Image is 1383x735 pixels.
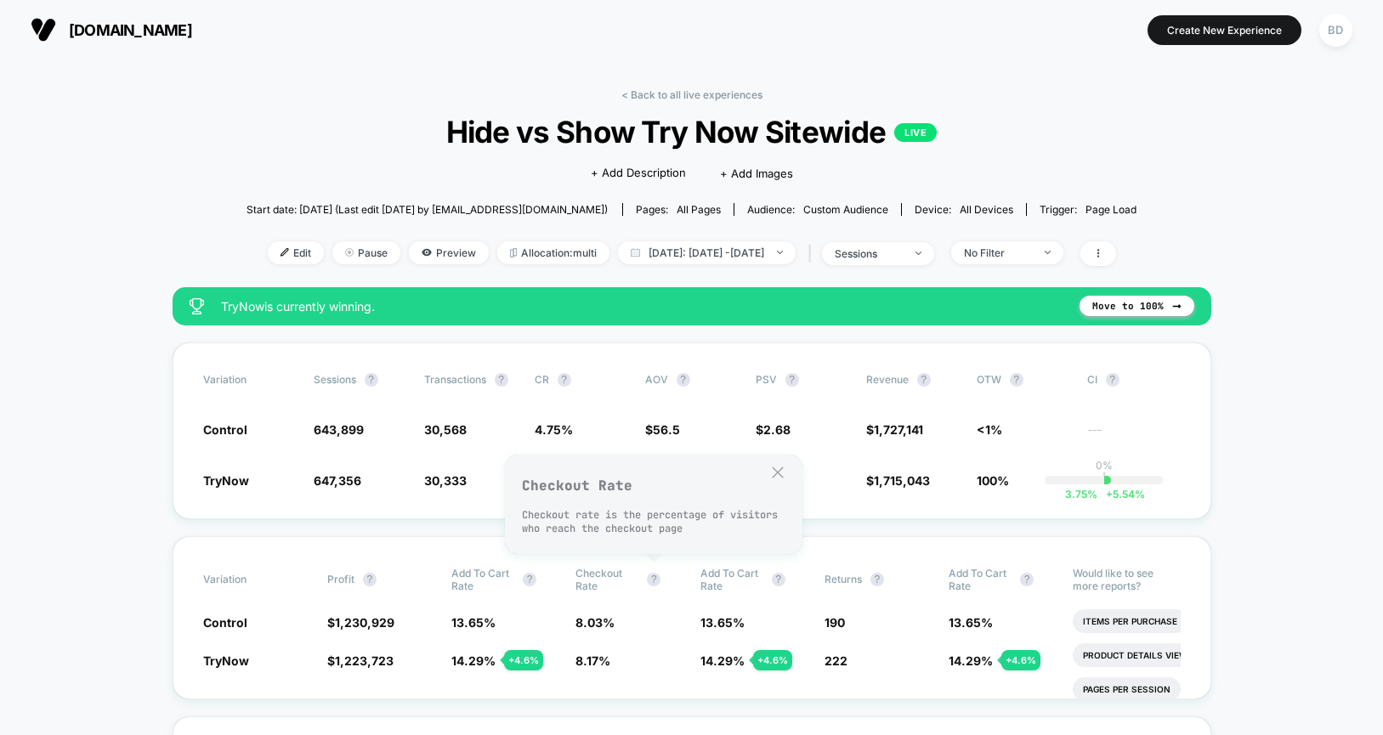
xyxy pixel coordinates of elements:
[964,246,1032,259] div: No Filter
[1001,650,1040,670] div: + 4.6 %
[901,203,1026,216] span: Device:
[631,248,640,257] img: calendar
[332,241,400,264] span: Pause
[451,653,496,668] span: 14.29 %
[327,615,394,630] span: $
[522,477,785,495] p: Checkout Rate
[314,373,356,386] span: Sessions
[1087,373,1181,387] span: CI
[949,653,993,668] span: 14.29 %
[645,422,680,437] span: $
[247,203,608,216] span: Start date: [DATE] (Last edit [DATE] by [EMAIL_ADDRESS][DOMAIN_NAME])
[535,373,549,386] span: CR
[915,252,921,255] img: end
[268,241,324,264] span: Edit
[1087,425,1181,438] span: ---
[510,248,517,257] img: rebalance
[866,473,930,488] span: $
[1040,203,1136,216] div: Trigger:
[977,473,1009,488] span: 100%
[291,114,1092,150] span: Hide vs Show Try Now Sitewide
[203,473,249,488] span: TryNow
[870,573,884,586] button: ?
[825,615,845,630] span: 190
[618,241,796,264] span: [DATE]: [DATE] - [DATE]
[69,21,192,39] span: [DOMAIN_NAME]
[497,241,609,264] span: Allocation: multi
[314,422,364,437] span: 643,899
[575,653,610,668] span: 8.17 %
[825,653,847,668] span: 222
[874,473,930,488] span: 1,715,043
[327,653,394,668] span: $
[720,167,793,180] span: + Add Images
[1102,472,1106,484] p: |
[866,422,923,437] span: $
[1096,459,1113,472] p: 0%
[451,567,514,592] span: Add To Cart Rate
[575,567,638,592] span: Checkout Rate
[1080,296,1194,316] button: Move to 100%
[677,373,690,387] button: ?
[1148,15,1301,45] button: Create New Experience
[1010,373,1023,387] button: ?
[424,422,467,437] span: 30,568
[203,373,297,387] span: Variation
[327,573,354,585] span: Profit
[960,203,1013,216] span: all devices
[1106,488,1113,500] span: +
[977,422,1002,437] span: <1%
[203,653,249,668] span: TryNow
[221,299,1063,314] span: TryNow is currently winning.
[1065,488,1097,500] span: 3.75 %
[281,248,289,257] img: edit
[756,422,791,437] span: $
[777,251,783,254] img: end
[335,615,394,630] span: 1,230,929
[645,373,668,386] span: AOV
[917,373,931,387] button: ?
[785,373,799,387] button: ?
[700,567,763,592] span: Add To Cart Rate
[522,508,785,535] p: Checkout rate is the percentage of visitors who reach the checkout page
[495,373,508,387] button: ?
[677,203,721,216] span: all pages
[451,615,496,630] span: 13.65 %
[203,615,247,630] span: Control
[756,373,777,386] span: PSV
[424,473,467,488] span: 30,333
[1073,677,1181,701] li: Pages Per Session
[747,203,888,216] div: Audience:
[949,615,993,630] span: 13.65 %
[558,373,571,387] button: ?
[1314,13,1357,48] button: BD
[647,573,660,586] button: ?
[866,373,909,386] span: Revenue
[636,203,721,216] div: Pages:
[1073,609,1187,633] li: Items Per Purchase
[409,241,489,264] span: Preview
[1045,251,1051,254] img: end
[1020,573,1034,586] button: ?
[894,123,937,142] p: LIVE
[1319,14,1352,47] div: BD
[700,653,745,668] span: 14.29 %
[365,373,378,387] button: ?
[803,203,888,216] span: Custom Audience
[504,650,543,670] div: + 4.6 %
[621,88,762,101] a: < Back to all live experiences
[26,16,197,43] button: [DOMAIN_NAME]
[1097,488,1145,500] span: 5.54 %
[203,422,247,437] span: Control
[424,373,486,386] span: Transactions
[763,422,791,437] span: 2.68
[835,247,903,260] div: sessions
[345,248,354,257] img: end
[700,615,745,630] span: 13.65 %
[825,573,862,585] span: Returns
[575,615,615,630] span: 8.03 %
[31,17,56,42] img: Visually logo
[591,165,686,182] span: + Add Description
[1073,567,1180,592] p: Would like to see more reports?
[1106,373,1119,387] button: ?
